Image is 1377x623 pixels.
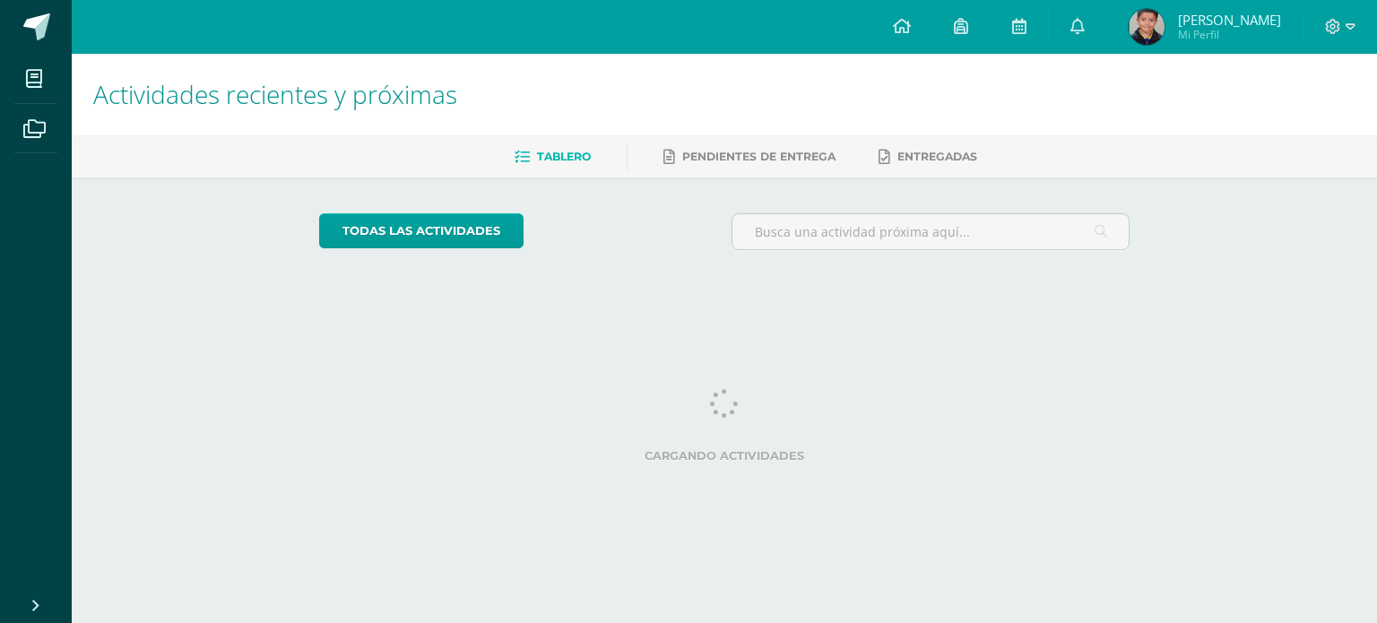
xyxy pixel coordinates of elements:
[1178,27,1281,42] span: Mi Perfil
[93,77,457,111] span: Actividades recientes y próximas
[515,143,591,171] a: Tablero
[537,150,591,163] span: Tablero
[682,150,836,163] span: Pendientes de entrega
[879,143,977,171] a: Entregadas
[1129,9,1165,45] img: 9faea1f23b81bfee6bf1bab53a723e59.png
[897,150,977,163] span: Entregadas
[319,213,524,248] a: todas las Actividades
[663,143,836,171] a: Pendientes de entrega
[319,449,1130,463] label: Cargando actividades
[732,214,1130,249] input: Busca una actividad próxima aquí...
[1178,11,1281,29] span: [PERSON_NAME]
